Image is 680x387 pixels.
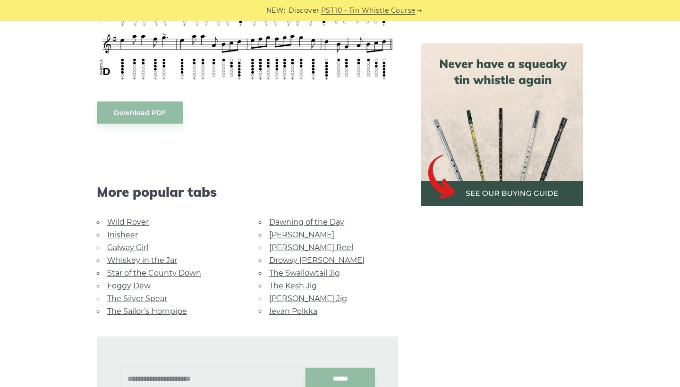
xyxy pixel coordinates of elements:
a: The Swallowtail Jig [269,269,340,278]
span: Discover [289,5,320,16]
a: [PERSON_NAME] [269,230,334,239]
a: Ievan Polkka [269,307,317,316]
a: The Kesh Jig [269,281,317,290]
a: The Silver Spear [107,294,167,303]
a: Star of the County Down [107,269,201,278]
a: Drowsy [PERSON_NAME] [269,256,365,265]
a: PST10 - Tin Whistle Course [321,5,416,16]
a: The Sailor’s Hornpipe [107,307,187,316]
img: tin whistle buying guide [421,43,583,206]
a: Dawning of the Day [269,218,344,227]
a: Foggy Dew [107,281,151,290]
a: Download PDF [97,101,183,124]
a: Inisheer [107,230,138,239]
a: Galway Girl [107,243,148,252]
a: [PERSON_NAME] Jig [269,294,347,303]
a: Wild Rover [107,218,149,227]
span: More popular tabs [97,184,398,200]
a: [PERSON_NAME] Reel [269,243,353,252]
a: Whiskey in the Jar [107,256,177,265]
span: NEW: [266,5,286,16]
